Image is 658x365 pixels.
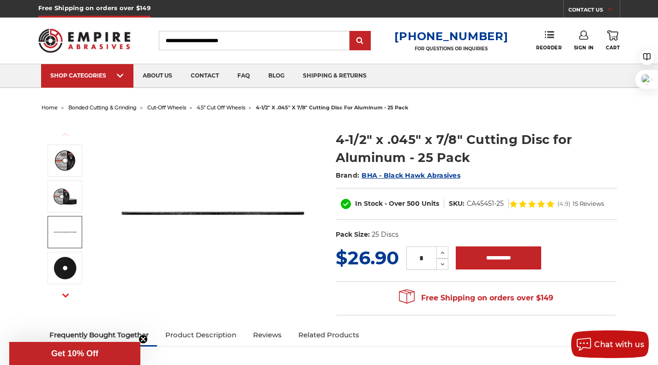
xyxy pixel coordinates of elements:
[181,64,228,88] a: contact
[197,104,245,111] a: 4.5" cut off wheels
[121,121,305,305] img: 4.5" cutting disc for aluminum
[467,199,504,209] dd: CA45451-25
[68,104,137,111] a: bonded cutting & grinding
[449,199,465,209] dt: SKU:
[571,330,649,358] button: Chat with us
[228,64,259,88] a: faq
[573,201,604,207] span: 15 Reviews
[157,325,245,345] a: Product Description
[50,72,124,79] div: SHOP CATEGORIES
[54,221,77,244] img: ultra thin 4.5 inch cutting wheel for aluminum
[42,325,157,345] a: Frequently Bought Together
[245,325,290,345] a: Reviews
[394,46,508,52] p: FOR QUESTIONS OR INQUIRIES
[536,30,561,50] a: Reorder
[259,64,294,88] a: blog
[385,199,405,208] span: - Over
[606,45,620,51] span: Cart
[54,149,77,172] img: 4.5" cutting disc for aluminum
[355,199,383,208] span: In Stock
[256,104,408,111] span: 4-1/2" x .045" x 7/8" cutting disc for aluminum - 25 pack
[362,171,460,180] a: BHA - Black Hawk Abrasives
[133,64,181,88] a: about us
[536,45,561,51] span: Reorder
[336,171,360,180] span: Brand:
[42,104,58,111] a: home
[557,201,570,207] span: (4.9)
[139,335,148,344] button: Close teaser
[51,349,98,358] span: Get 10% Off
[54,257,77,280] img: back of 4.5 inch cut off disc for aluminum
[422,199,439,208] span: Units
[568,5,620,18] a: CONTACT US
[574,45,594,51] span: Sign In
[407,199,420,208] span: 500
[351,32,369,50] input: Submit
[594,340,644,349] span: Chat with us
[290,325,368,345] a: Related Products
[54,125,77,144] button: Previous
[9,342,140,365] div: Get 10% OffClose teaser
[54,185,77,208] img: 4-1/2 aluminum cut off wheel
[399,289,553,307] span: Free Shipping on orders over $149
[372,230,398,239] dd: 25 Discs
[38,23,131,59] img: Empire Abrasives
[54,286,77,305] button: Next
[294,64,376,88] a: shipping & returns
[336,131,617,167] h1: 4-1/2" x .045" x 7/8" Cutting Disc for Aluminum - 25 Pack
[394,30,508,43] a: [PHONE_NUMBER]
[336,246,399,269] span: $26.90
[606,30,620,51] a: Cart
[147,104,186,111] a: cut-off wheels
[336,230,370,239] dt: Pack Size:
